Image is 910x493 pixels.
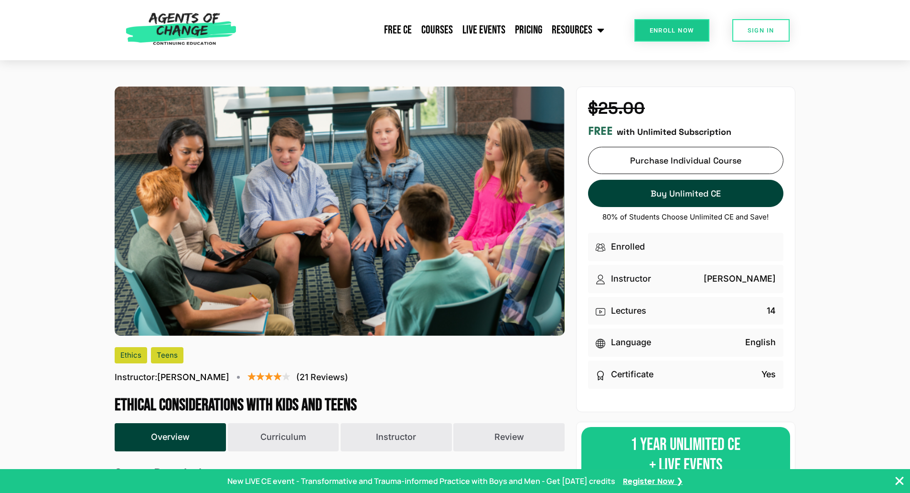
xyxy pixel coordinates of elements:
[650,27,694,33] span: Enroll Now
[630,155,741,165] span: Purchase Individual Course
[115,371,157,384] span: Instructor:
[581,427,790,484] div: 1 YEAR UNLIMITED CE + LIVE EVENTS
[611,305,646,318] p: Lectures
[510,18,547,42] a: Pricing
[611,336,651,349] p: Language
[588,124,783,138] div: with Unlimited Subscription
[611,241,645,253] p: Enrolled
[115,466,565,479] h6: Course Description
[732,19,790,42] a: SIGN IN
[453,423,565,452] button: Review
[704,273,776,285] p: [PERSON_NAME]
[115,347,147,363] div: Ethics
[115,87,565,335] img: Ethical Considerations with Kids and Teens (3 Ethics CE Credit)
[115,423,226,452] button: Overview
[588,99,783,119] h4: $25.00
[611,273,651,285] p: Instructor
[228,423,339,452] button: Curriculum
[611,368,653,381] p: Certificate
[767,305,776,318] p: 14
[588,180,783,207] a: Buy Unlimited CE
[115,395,565,416] h1: Ethical Considerations with Kids and Teens (3 Ethics CE Credit)
[547,18,609,42] a: Resources
[588,213,783,221] p: 80% of Students Choose Unlimited CE and Save!
[588,147,783,174] a: Purchase Individual Course
[341,423,452,452] button: Instructor
[458,18,510,42] a: Live Events
[745,336,776,349] p: English
[227,475,615,487] p: New LIVE CE event - Transformative and Trauma-informed Practice with Boys and Men - Get [DATE] cr...
[748,27,774,33] span: SIGN IN
[761,368,776,381] p: Yes
[115,371,229,384] p: [PERSON_NAME]
[151,347,183,363] div: Teens
[417,18,458,42] a: Courses
[894,475,905,487] button: Close Banner
[634,19,709,42] a: Enroll Now
[588,124,613,138] h3: FREE
[623,475,683,487] a: Register Now ❯
[379,18,417,42] a: Free CE
[651,188,721,198] span: Buy Unlimited CE
[241,18,609,42] nav: Menu
[296,371,348,384] p: (21 Reviews)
